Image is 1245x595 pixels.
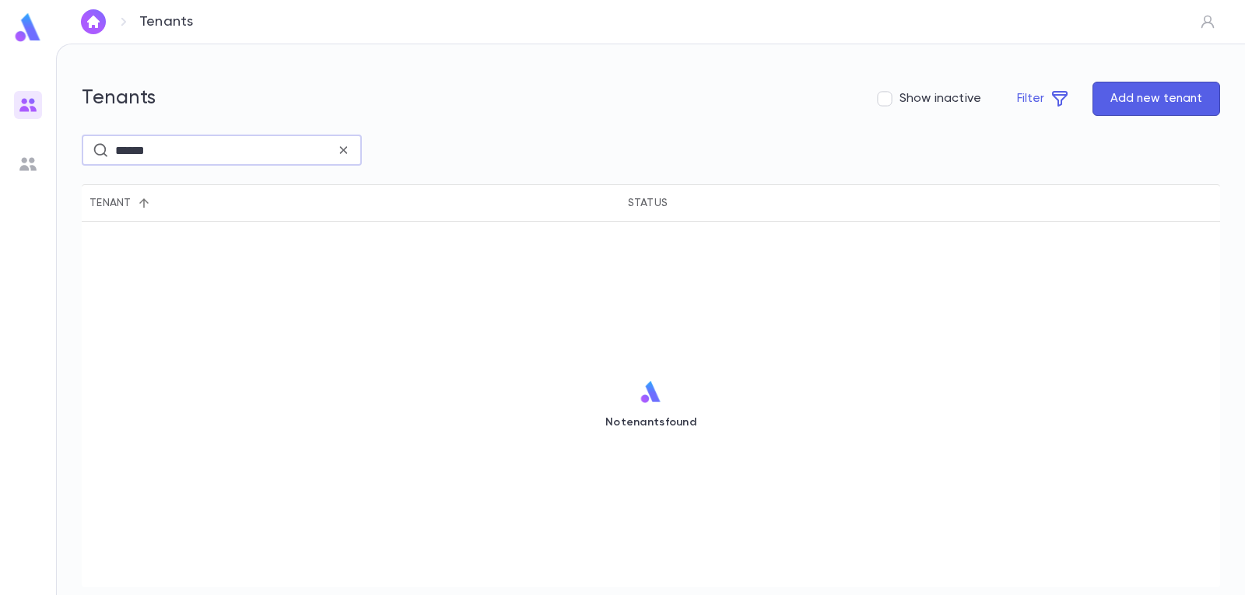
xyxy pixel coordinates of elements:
[1092,82,1220,116] button: Add new tenant
[82,184,620,222] div: Tenant
[132,191,156,215] button: Sort
[139,13,193,30] p: Tenants
[12,12,44,43] img: logo
[639,380,663,404] img: logo
[900,91,981,107] span: Show inactive
[605,416,696,429] p: No tenants found
[89,184,132,222] div: Tenant
[628,184,668,222] div: Status
[1000,82,1086,116] button: Filter
[82,87,156,110] h5: Tenants
[19,155,37,173] img: users_grey.add6a7b1bacd1fe57131ad36919bb8de.svg
[19,96,37,114] img: users_gradient.817b64062b48db29b58f0b5e96d8b67b.svg
[620,184,1159,222] div: Status
[84,16,103,28] img: home_white.a664292cf8c1dea59945f0da9f25487c.svg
